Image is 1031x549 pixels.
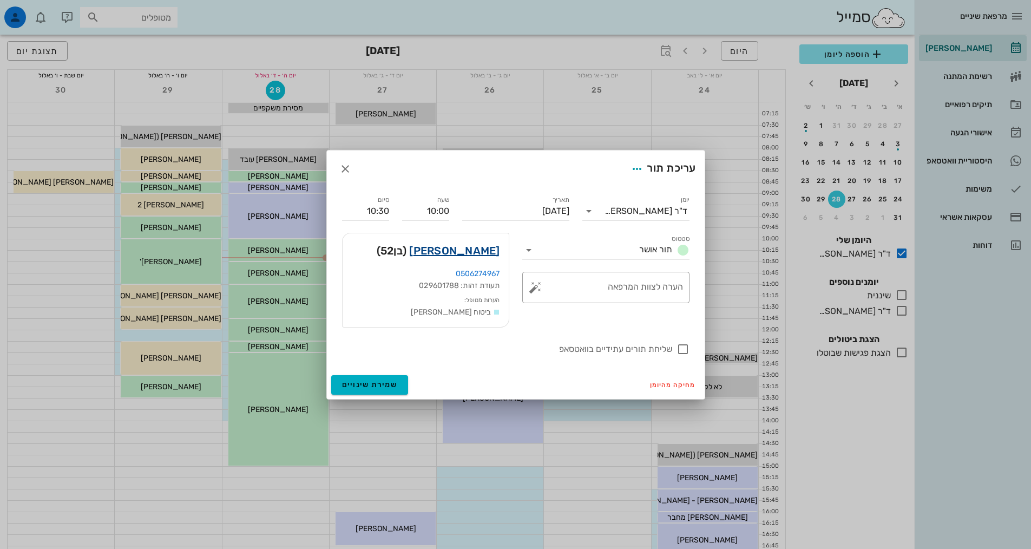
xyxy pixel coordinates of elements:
[639,244,672,254] span: תור אושר
[342,380,398,389] span: שמירת שינויים
[464,297,500,304] small: הערות מטופל:
[680,196,689,204] label: יומן
[582,202,689,220] div: יומןד"ר [PERSON_NAME]
[552,196,569,204] label: תאריך
[378,196,389,204] label: סיום
[409,242,500,259] a: [PERSON_NAME]
[351,280,500,292] div: תעודת זהות: 029601788
[342,344,672,355] label: שליחת תורים עתידיים בוואטסאפ
[672,235,689,243] label: סטטוס
[605,206,687,216] div: ד"ר [PERSON_NAME]
[331,375,409,395] button: שמירת שינויים
[650,381,696,389] span: מחיקה מהיומן
[377,242,407,259] span: (בן )
[411,308,491,317] span: ביטוח [PERSON_NAME]
[646,377,700,393] button: מחיקה מהיומן
[380,244,394,257] span: 52
[522,241,689,259] div: סטטוסתור אושר
[456,269,500,278] a: 0506274967
[437,196,449,204] label: שעה
[627,159,695,179] div: עריכת תור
